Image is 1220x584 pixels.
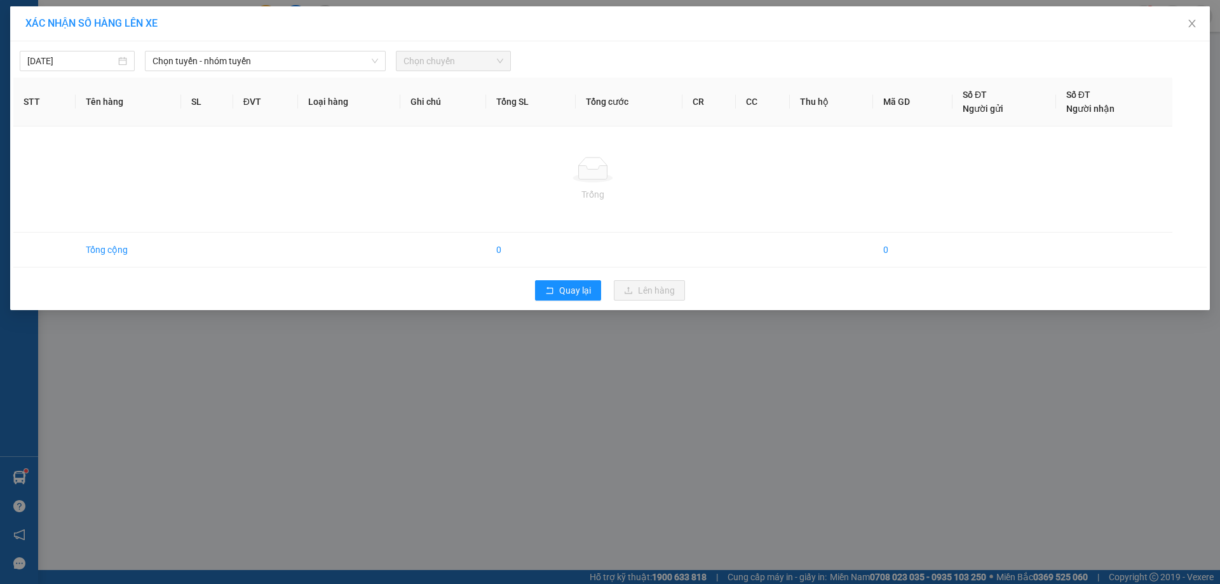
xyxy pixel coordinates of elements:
span: close [1187,18,1197,29]
input: 13/09/2025 [27,54,116,68]
span: Chọn chuyến [403,51,503,71]
span: XÁC NHẬN SỐ HÀNG LÊN XE [25,17,158,29]
th: Tổng SL [486,78,576,126]
th: CC [736,78,790,126]
th: Ghi chú [400,78,487,126]
td: 0 [873,233,952,268]
th: Loại hàng [298,78,400,126]
button: rollbackQuay lại [535,280,601,301]
button: Close [1174,6,1210,42]
span: rollback [545,286,554,296]
span: Số ĐT [1066,90,1090,100]
th: Mã GD [873,78,952,126]
span: Chọn tuyến - nhóm tuyến [152,51,378,71]
td: 0 [486,233,576,268]
button: uploadLên hàng [614,280,685,301]
th: ĐVT [233,78,298,126]
th: STT [13,78,76,126]
span: Người nhận [1066,104,1115,114]
th: CR [682,78,736,126]
div: Trống [24,187,1162,201]
span: Quay lại [559,283,591,297]
th: SL [181,78,233,126]
th: Tổng cước [576,78,682,126]
span: Người gửi [963,104,1003,114]
th: Thu hộ [790,78,872,126]
span: Số ĐT [963,90,987,100]
th: Tên hàng [76,78,181,126]
td: Tổng cộng [76,233,181,268]
span: down [371,57,379,65]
